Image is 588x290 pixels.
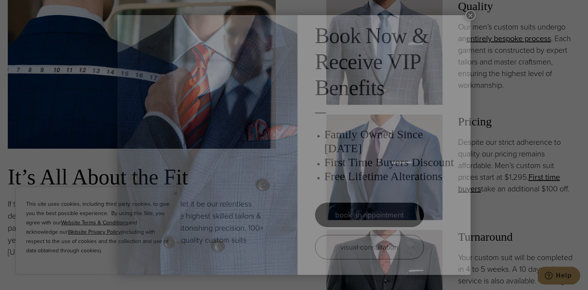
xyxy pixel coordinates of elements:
[315,235,424,259] a: visual consultation
[324,127,463,155] h3: Family Owned Since [DATE]
[315,203,424,227] a: book an appointment
[465,10,476,20] button: Close
[324,155,463,169] h3: First Time Buyers Discount
[324,169,463,183] h3: Free Lifetime Alterations
[18,5,34,12] span: Help
[315,23,463,101] h2: Book Now & Receive VIP Benefits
